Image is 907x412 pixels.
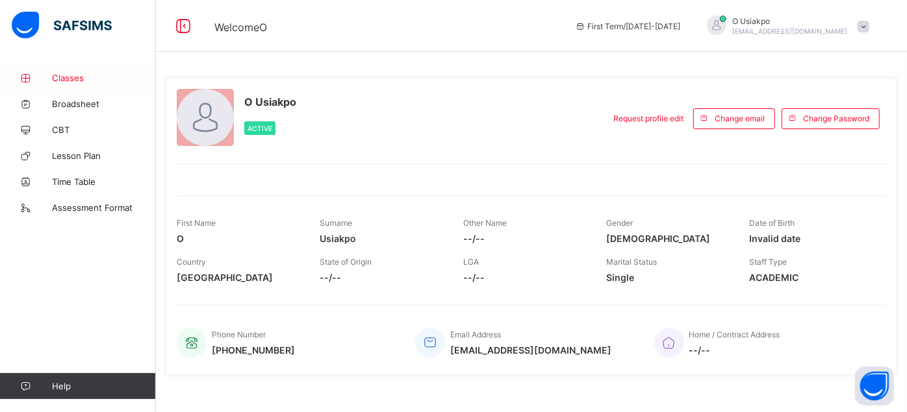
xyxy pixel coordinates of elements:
[244,95,296,108] span: O Usiakpo
[463,218,507,228] span: Other Name
[750,257,787,267] span: Staff Type
[715,114,765,123] span: Change email
[463,257,479,267] span: LGA
[750,233,873,244] span: Invalid date
[177,218,216,228] span: First Name
[803,114,869,123] span: Change Password
[606,272,730,283] span: Single
[320,272,443,283] span: --/--
[212,345,295,356] span: [PHONE_NUMBER]
[613,114,683,123] span: Request profile edit
[52,125,156,135] span: CBT
[177,257,206,267] span: Country
[320,257,372,267] span: State of Origin
[214,21,267,34] span: Welcome O
[212,330,266,339] span: Phone Number
[750,218,795,228] span: Date of Birth
[689,345,780,356] span: --/--
[177,233,300,244] span: O
[52,176,156,187] span: Time Table
[463,233,587,244] span: --/--
[733,27,848,35] span: [EMAIL_ADDRESS][DOMAIN_NAME]
[450,330,501,339] span: Email Address
[52,202,156,213] span: Assessment Format
[177,272,300,283] span: [GEOGRAPHIC_DATA]
[52,99,156,109] span: Broadsheet
[450,345,611,356] span: [EMAIL_ADDRESS][DOMAIN_NAME]
[463,272,587,283] span: --/--
[689,330,780,339] span: Home / Contract Address
[52,73,156,83] span: Classes
[606,233,730,244] span: [DEMOGRAPHIC_DATA]
[606,218,633,228] span: Gender
[606,257,657,267] span: Marital Status
[320,218,352,228] span: Surname
[855,367,894,406] button: Open asap
[733,16,848,26] span: O Usiakpo
[12,12,112,39] img: safsims
[52,381,155,391] span: Help
[320,233,443,244] span: Usiakpo
[52,151,156,161] span: Lesson Plan
[575,21,681,31] span: session/term information
[248,125,272,132] span: Active
[694,16,876,37] div: OUsiakpo
[750,272,873,283] span: ACADEMIC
